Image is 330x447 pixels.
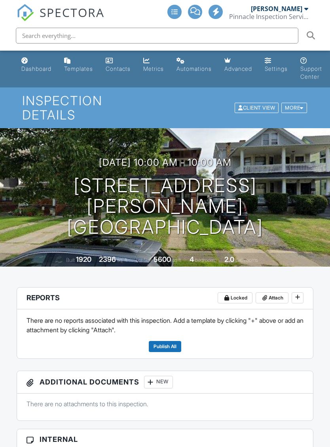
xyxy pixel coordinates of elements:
[61,54,96,76] a: Templates
[40,4,104,21] span: SPECTORA
[99,255,116,263] div: 2396
[229,13,308,21] div: Pinnacle Inspection Services
[265,65,288,72] div: Settings
[21,65,51,72] div: Dashboard
[27,400,304,408] p: There are no attachments to this inspection.
[281,102,307,113] div: More
[262,54,291,76] a: Settings
[17,4,34,21] img: The Best Home Inspection Software - Spectora
[143,65,164,72] div: Metrics
[224,65,252,72] div: Advanced
[234,104,281,110] a: Client View
[173,54,215,76] a: Automations (Advanced)
[221,54,255,76] a: Advanced
[66,257,75,263] span: Built
[140,54,167,76] a: Metrics
[224,255,234,263] div: 2.0
[102,54,134,76] a: Contacts
[144,376,173,388] div: New
[16,28,298,44] input: Search everything...
[136,257,152,263] span: Lot Size
[251,5,302,13] div: [PERSON_NAME]
[300,65,322,80] div: Support Center
[17,11,104,27] a: SPECTORA
[106,65,131,72] div: Contacts
[13,175,317,238] h1: [STREET_ADDRESS][PERSON_NAME] [GEOGRAPHIC_DATA]
[195,257,217,263] span: bedrooms
[190,255,194,263] div: 4
[18,54,55,76] a: Dashboard
[297,54,325,84] a: Support Center
[22,94,308,121] h1: Inspection Details
[99,157,231,168] h3: [DATE] 10:00 am - 10:00 am
[17,371,313,394] h3: Additional Documents
[117,257,128,263] span: sq. ft.
[64,65,93,72] div: Templates
[235,102,279,113] div: Client View
[154,255,171,263] div: 5600
[235,257,258,263] span: bathrooms
[176,65,212,72] div: Automations
[172,257,182,263] span: sq.ft.
[76,255,91,263] div: 1920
